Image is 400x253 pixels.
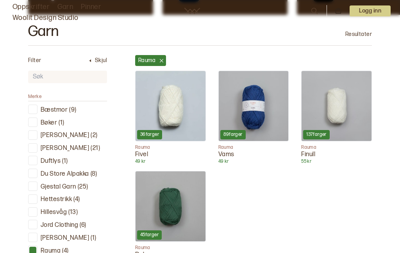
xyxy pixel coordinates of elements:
[345,30,372,38] p: Resultater
[136,71,205,141] img: Fivel
[41,234,89,242] p: [PERSON_NAME]
[41,106,68,114] p: Bæstmor
[81,2,101,12] a: Pinner
[41,144,89,153] p: [PERSON_NAME]
[57,2,73,12] a: Garn
[140,132,159,138] p: 36 farger
[91,132,97,140] p: ( 2 )
[41,132,89,140] p: [PERSON_NAME]
[135,245,206,251] p: Rauma
[218,71,289,165] a: Vams89fargerRaumaVams49 kr
[136,171,205,241] img: Babygarn
[223,132,243,138] p: 89 farger
[301,151,372,159] p: Finull
[62,157,68,166] p: ( 1 )
[218,151,289,159] p: Vams
[68,208,78,217] p: ( 13 )
[28,24,59,39] h2: Garn
[12,2,50,12] a: Oppskrifter
[41,170,89,178] p: Du Store Alpakka
[91,144,100,153] p: ( 21 )
[41,157,61,166] p: Duftlys
[350,5,391,16] p: Logg inn
[301,144,372,151] p: Rauma
[41,183,76,191] p: Gjestal Garn
[135,144,206,151] p: Rauma
[306,132,326,138] p: 137 farger
[218,159,289,165] p: 49 kr
[41,119,57,127] p: Bøker
[302,71,371,141] img: Finull
[91,170,97,178] p: ( 8 )
[78,183,88,191] p: ( 25 )
[69,106,76,114] p: ( 9 )
[28,71,105,83] input: Søk
[350,5,391,16] button: User dropdown
[28,57,41,64] p: Filter
[12,12,79,23] a: Woolit Design Studio
[41,196,72,204] p: Hettestrikk
[140,232,159,238] p: 45 farger
[41,208,67,217] p: Hillesvåg
[59,119,64,127] p: ( 1 )
[135,159,206,165] p: 49 kr
[219,71,289,141] img: Vams
[91,234,96,242] p: ( 1 )
[301,71,372,165] a: Finull137fargerRaumaFinull55 kr
[80,221,86,230] p: ( 6 )
[135,71,206,165] a: Fivel36fargerRaumaFivel49 kr
[138,57,155,64] p: Rauma
[301,159,372,165] p: 55 kr
[41,221,78,230] p: Jord Clothing
[135,151,206,159] p: Fivel
[28,94,41,100] span: Merke
[73,196,80,204] p: ( 4 )
[184,8,200,14] a: Woolit
[95,57,107,64] p: Skjul
[218,144,289,151] p: Rauma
